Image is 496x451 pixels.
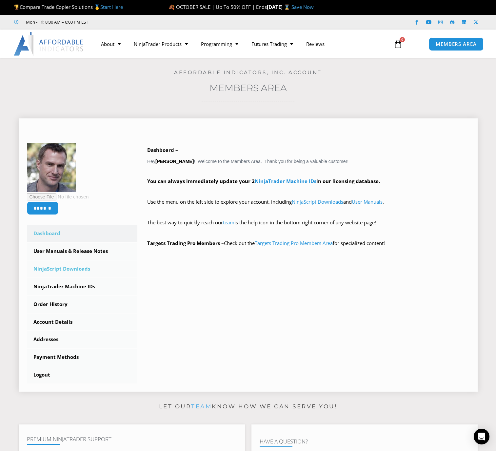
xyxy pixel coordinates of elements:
[267,4,291,10] strong: [DATE] ⌛
[260,438,469,445] h4: Have A Question?
[147,197,469,216] p: Use the menu on the left side to explore your account, including and .
[255,240,333,246] a: Targets Trading Pro Members Area
[14,4,123,10] span: Compare Trade Copier Solutions 🥇
[400,37,405,42] span: 0
[27,243,138,260] a: User Manuals & Release Notes
[174,69,322,75] a: Affordable Indicators, Inc. Account
[27,143,76,192] img: 8ba3ef56e8a0c9d61d9b0b6a2b5fac8dbfba699c4958149fcd50296af297c218
[352,198,383,205] a: User Manuals
[384,34,412,53] a: 0
[127,36,194,51] a: NinjaTrader Products
[300,36,331,51] a: Reviews
[147,178,380,184] strong: You can always immediately update your 2 in our licensing database.
[147,146,469,248] div: Hey ! Welcome to the Members Area. Thank you for being a valuable customer!
[94,36,127,51] a: About
[24,18,88,26] span: Mon - Fri: 8:00 AM – 6:00 PM EST
[27,225,138,383] nav: Account pages
[292,198,343,205] a: NinjaScript Downloads
[245,36,300,51] a: Futures Trading
[223,219,234,226] a: team
[27,225,138,242] a: Dashboard
[27,260,138,277] a: NinjaScript Downloads
[155,159,194,164] strong: [PERSON_NAME]
[27,366,138,383] a: Logout
[474,429,489,444] div: Open Intercom Messenger
[27,331,138,348] a: Addresses
[169,4,267,10] span: 🍂 OCTOBER SALE | Up To 50% OFF | Ends
[255,178,316,184] a: NinjaTrader Machine IDs
[147,218,469,236] p: The best way to quickly reach our is the help icon in the bottom right corner of any website page!
[27,436,237,442] h4: Premium NinjaTrader Support
[191,403,212,410] a: team
[14,5,19,10] img: 🏆
[194,36,245,51] a: Programming
[100,4,123,10] a: Start Here
[94,36,387,51] nav: Menu
[291,4,314,10] a: Save Now
[27,296,138,313] a: Order History
[429,37,484,51] a: MEMBERS AREA
[436,42,477,47] span: MEMBERS AREA
[97,19,196,25] iframe: Customer reviews powered by Trustpilot
[27,314,138,331] a: Account Details
[27,278,138,295] a: NinjaTrader Machine IDs
[27,349,138,366] a: Payment Methods
[14,32,84,56] img: LogoAI | Affordable Indicators – NinjaTrader
[209,82,287,93] a: Members Area
[147,147,178,153] b: Dashboard –
[147,240,224,246] strong: Targets Trading Pro Members –
[147,239,469,248] p: Check out the for specialized content!
[19,401,478,412] p: Let our know how we can serve you!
